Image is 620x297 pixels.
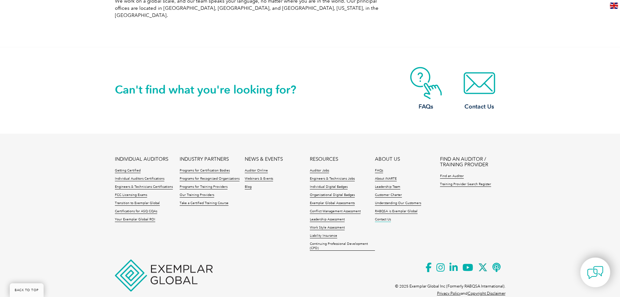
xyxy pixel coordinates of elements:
a: Webinars & Events [245,177,273,181]
a: Training Provider Search Register [440,182,491,187]
a: Liability Insurance [310,234,337,238]
a: Contact Us [375,217,391,222]
a: Engineers & Technicians Jobs [310,177,355,181]
a: Copyright Disclaimer [468,291,505,296]
a: RESOURCES [310,156,338,162]
a: INDIVIDUAL AUDITORS [115,156,168,162]
a: NEWS & EVENTS [245,156,283,162]
img: Exemplar Global [115,260,213,291]
h2: Can't find what you're looking for? [115,84,310,95]
a: ABOUT US [375,156,400,162]
img: en [610,3,618,9]
a: INDUSTRY PARTNERS [180,156,229,162]
a: Customer Charter [375,193,402,198]
a: About iNARTE [375,177,397,181]
a: Our Training Providers [180,193,214,198]
h3: FAQs [400,103,452,111]
img: contact-email.webp [453,67,505,99]
a: Programs for Recognized Organizations [180,177,240,181]
a: Contact Us [453,67,505,111]
img: contact-faq.webp [400,67,452,99]
a: Leadership Assessment [310,217,345,222]
a: Programs for Certification Bodies [180,169,230,173]
a: Understanding Our Customers [375,201,421,206]
a: Individual Digital Badges [310,185,348,189]
a: Conflict Management Assessment [310,209,361,214]
img: contact-chat.png [587,264,603,281]
a: RABQSA is Exemplar Global [375,209,418,214]
a: Continuing Professional Development (CPD) [310,242,375,251]
a: Individual Auditors Certifications [115,177,164,181]
a: Blog [245,185,252,189]
a: Auditor Online [245,169,268,173]
a: Getting Certified [115,169,141,173]
a: Organizational Digital Badges [310,193,355,198]
a: Transition to Exemplar Global [115,201,160,206]
a: Exemplar Global Assessments [310,201,355,206]
h3: Contact Us [453,103,505,111]
a: Your Exemplar Global ROI [115,217,155,222]
a: FAQs [400,67,452,111]
a: Certifications for ASQ CQAs [115,209,157,214]
a: FCC Licensing Exams [115,193,147,198]
a: Programs for Training Providers [180,185,227,189]
p: © 2025 Exemplar Global Inc (Formerly RABQSA International). [395,283,505,290]
a: Find an Auditor [440,174,464,179]
a: BACK TO TOP [10,283,44,297]
a: Take a Certified Training Course [180,201,228,206]
a: Auditor Jobs [310,169,329,173]
p: and [437,290,505,297]
a: Work Style Assessment [310,226,345,230]
a: Privacy Policy [437,291,461,296]
a: FAQs [375,169,383,173]
a: Engineers & Technicians Certifications [115,185,173,189]
a: Leadership Team [375,185,400,189]
a: FIND AN AUDITOR / TRAINING PROVIDER [440,156,505,168]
